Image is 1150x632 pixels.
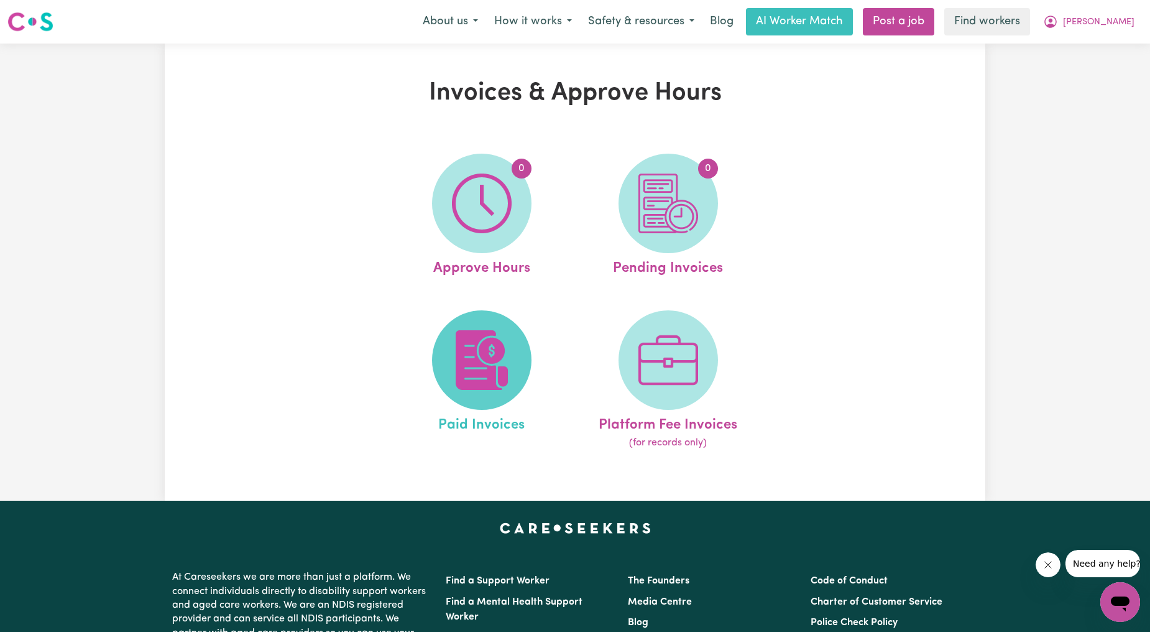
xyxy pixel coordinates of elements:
[7,7,53,36] a: Careseekers logo
[1036,552,1060,577] iframe: Close message
[392,310,571,451] a: Paid Invoices
[579,154,758,279] a: Pending Invoices
[7,11,53,33] img: Careseekers logo
[446,576,550,586] a: Find a Support Worker
[500,523,651,533] a: Careseekers home page
[944,8,1030,35] a: Find workers
[811,618,898,628] a: Police Check Policy
[628,618,648,628] a: Blog
[746,8,853,35] a: AI Worker Match
[1063,16,1134,29] span: [PERSON_NAME]
[7,9,75,19] span: Need any help?
[1065,550,1140,577] iframe: Message from company
[702,8,741,35] a: Blog
[599,410,737,436] span: Platform Fee Invoices
[438,410,525,436] span: Paid Invoices
[392,154,571,279] a: Approve Hours
[579,310,758,451] a: Platform Fee Invoices(for records only)
[415,9,486,35] button: About us
[1035,9,1143,35] button: My Account
[1100,582,1140,622] iframe: Button to launch messaging window
[811,576,888,586] a: Code of Conduct
[580,9,702,35] button: Safety & resources
[486,9,580,35] button: How it works
[512,159,531,179] span: 0
[309,78,841,108] h1: Invoices & Approve Hours
[863,8,934,35] a: Post a job
[628,597,692,607] a: Media Centre
[613,253,723,279] span: Pending Invoices
[629,435,707,450] span: (for records only)
[628,576,689,586] a: The Founders
[446,597,582,622] a: Find a Mental Health Support Worker
[698,159,718,179] span: 0
[433,253,530,279] span: Approve Hours
[811,597,942,607] a: Charter of Customer Service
